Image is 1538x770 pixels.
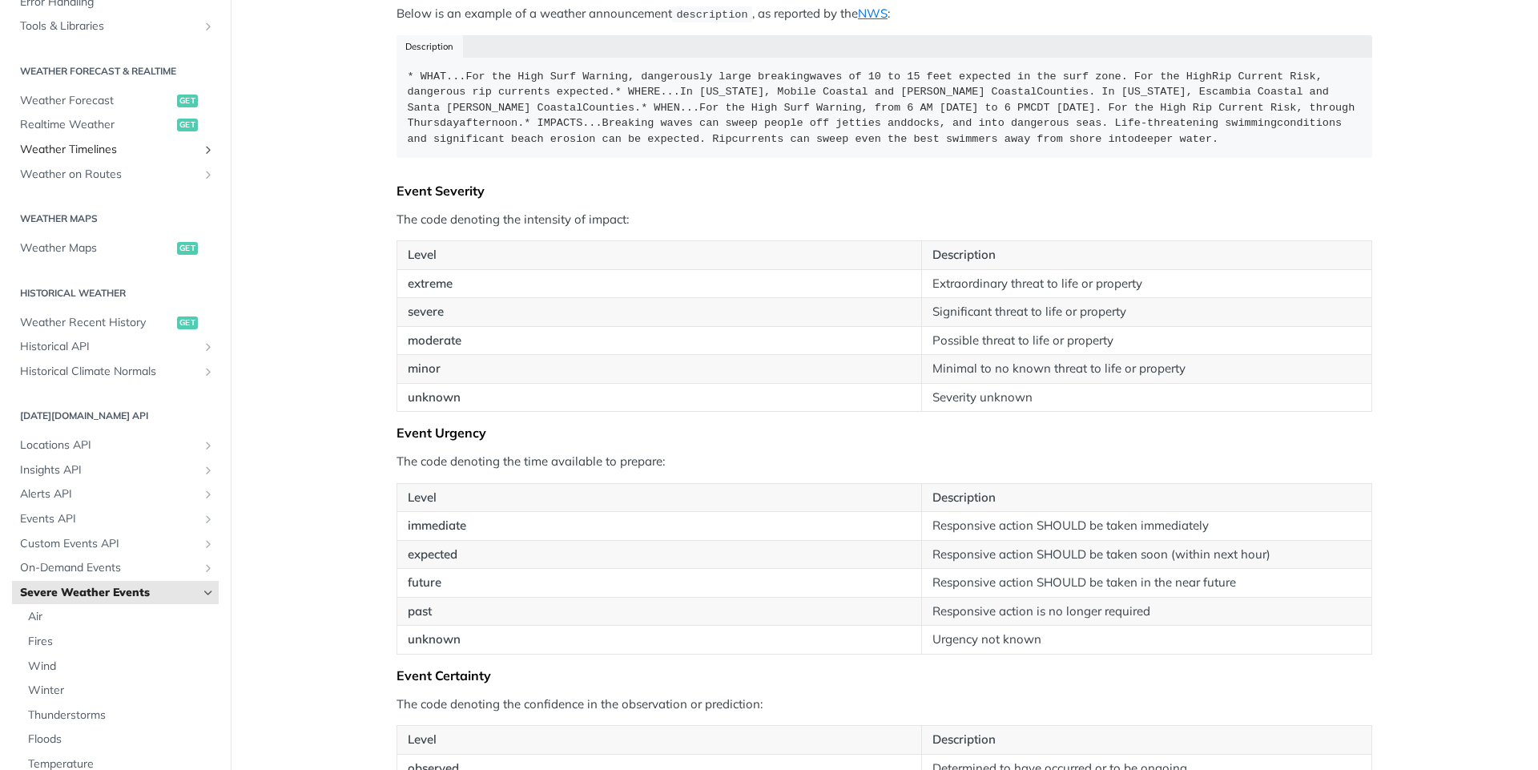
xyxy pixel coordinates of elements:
[922,355,1372,384] td: Minimal to no known threat to life or property
[408,574,441,590] strong: future
[408,333,461,348] strong: moderate
[922,383,1372,412] td: Severity unknown
[676,9,747,21] span: description
[28,732,215,748] span: Floods
[408,361,441,376] strong: minor
[202,587,215,599] button: Hide subpages for Severe Weather Events
[922,540,1372,569] td: Responsive action SHOULD be taken soon (within next hour)
[202,168,215,181] button: Show subpages for Weather on Routes
[12,138,219,162] a: Weather TimelinesShow subpages for Weather Timelines
[12,286,219,300] h2: Historical Weather
[12,212,219,226] h2: Weather Maps
[408,546,457,562] strong: expected
[20,462,198,478] span: Insights API
[12,482,219,506] a: Alerts APIShow subpages for Alerts API
[922,483,1372,512] th: Description
[202,562,215,574] button: Show subpages for On-Demand Events
[12,14,219,38] a: Tools & LibrariesShow subpages for Tools & Libraries
[20,167,198,183] span: Weather on Routes
[397,5,1372,23] p: Below is an example of a weather announcement , as reported by the :
[28,634,215,650] span: Fires
[20,93,173,109] span: Weather Forecast
[397,211,1372,229] p: The code denoting the intensity of impact:
[202,341,215,353] button: Show subpages for Historical API
[12,64,219,79] h2: Weather Forecast & realtime
[397,667,1372,683] div: Event Certainty
[20,679,219,703] a: Winter
[20,240,173,256] span: Weather Maps
[202,439,215,452] button: Show subpages for Locations API
[202,20,215,33] button: Show subpages for Tools & Libraries
[397,483,922,512] th: Level
[202,488,215,501] button: Show subpages for Alerts API
[408,304,444,319] strong: severe
[922,269,1372,298] td: Extraordinary threat to life or property
[397,425,1372,441] div: Event Urgency
[177,242,198,255] span: get
[922,512,1372,541] td: Responsive action SHOULD be taken immediately
[12,163,219,187] a: Weather on RoutesShow subpages for Weather on Routes
[922,241,1372,270] th: Description
[12,89,219,113] a: Weather Forecastget
[177,119,198,131] span: get
[12,236,219,260] a: Weather Mapsget
[28,708,215,724] span: Thunderstorms
[12,556,219,580] a: On-Demand EventsShow subpages for On-Demand Events
[20,364,198,380] span: Historical Climate Normals
[408,603,432,619] strong: past
[20,585,198,601] span: Severe Weather Events
[922,726,1372,755] th: Description
[20,655,219,679] a: Wind
[12,507,219,531] a: Events APIShow subpages for Events API
[922,298,1372,327] td: Significant threat to life or property
[12,311,219,335] a: Weather Recent Historyget
[202,538,215,550] button: Show subpages for Custom Events API
[408,518,466,533] strong: immediate
[12,335,219,359] a: Historical APIShow subpages for Historical API
[20,728,219,752] a: Floods
[20,703,219,728] a: Thunderstorms
[177,95,198,107] span: get
[20,560,198,576] span: On-Demand Events
[202,464,215,477] button: Show subpages for Insights API
[12,409,219,423] h2: [DATE][DOMAIN_NAME] API
[858,6,888,21] a: NWS
[397,695,1372,714] p: The code denoting the confidence in the observation or prediction:
[20,315,173,331] span: Weather Recent History
[922,326,1372,355] td: Possible threat to life or property
[28,683,215,699] span: Winter
[20,511,198,527] span: Events API
[922,569,1372,598] td: Responsive action SHOULD be taken in the near future
[12,360,219,384] a: Historical Climate NormalsShow subpages for Historical Climate Normals
[408,631,461,647] strong: unknown
[20,605,219,629] a: Air
[202,513,215,526] button: Show subpages for Events API
[12,581,219,605] a: Severe Weather EventsHide subpages for Severe Weather Events
[20,536,198,552] span: Custom Events API
[397,183,1372,199] div: Event Severity
[20,142,198,158] span: Weather Timelines
[922,597,1372,626] td: Responsive action is no longer required
[20,437,198,454] span: Locations API
[12,458,219,482] a: Insights APIShow subpages for Insights API
[12,532,219,556] a: Custom Events APIShow subpages for Custom Events API
[20,18,198,34] span: Tools & Libraries
[397,241,922,270] th: Level
[12,433,219,458] a: Locations APIShow subpages for Locations API
[408,276,453,291] strong: extreme
[397,726,922,755] th: Level
[20,486,198,502] span: Alerts API
[922,626,1372,655] td: Urgency not known
[202,365,215,378] button: Show subpages for Historical Climate Normals
[177,316,198,329] span: get
[408,389,461,405] strong: unknown
[28,609,215,625] span: Air
[20,117,173,133] span: Realtime Weather
[397,453,1372,471] p: The code denoting the time available to prepare:
[408,69,1362,147] div: * WHAT...For the High Surf Warning, dangerously large breakingwaves of 10 to 15 feet expected in ...
[28,659,215,675] span: Wind
[20,339,198,355] span: Historical API
[20,630,219,654] a: Fires
[12,113,219,137] a: Realtime Weatherget
[202,143,215,156] button: Show subpages for Weather Timelines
